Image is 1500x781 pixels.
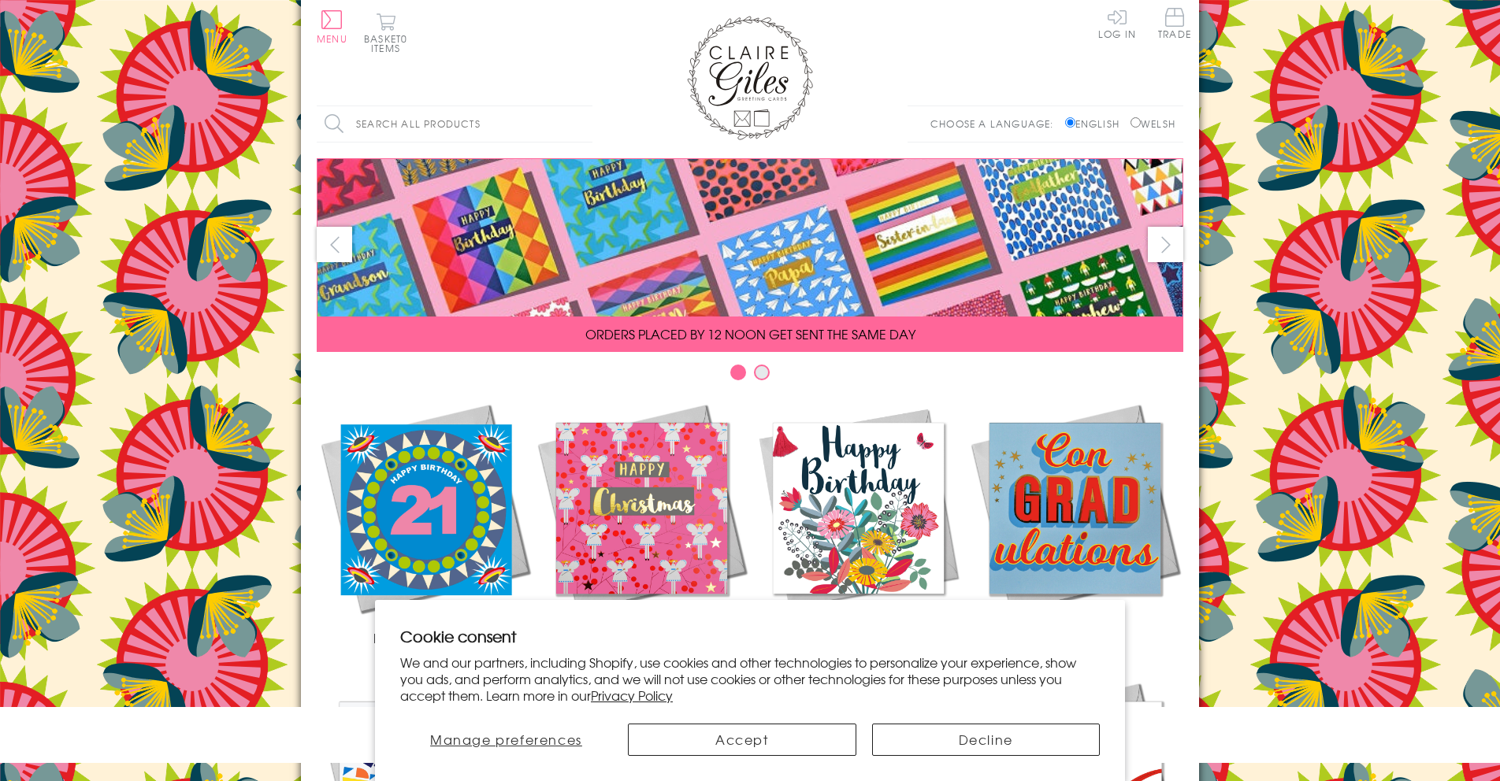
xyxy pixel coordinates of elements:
label: Welsh [1131,117,1175,131]
span: Menu [317,31,347,46]
input: Search [577,106,592,142]
button: next [1148,227,1183,262]
button: Menu [317,10,347,43]
p: Choose a language: [930,117,1062,131]
p: We and our partners, including Shopify, use cookies and other technologies to personalize your ex... [400,654,1100,703]
a: Christmas [533,400,750,647]
div: Carousel Pagination [317,364,1183,388]
button: Accept [628,724,856,756]
span: Trade [1158,8,1191,39]
button: Manage preferences [400,724,612,756]
button: Carousel Page 2 [754,365,770,380]
span: New Releases [373,628,477,647]
input: English [1065,117,1075,128]
label: English [1065,117,1127,131]
a: Birthdays [750,400,967,647]
span: ORDERS PLACED BY 12 NOON GET SENT THE SAME DAY [585,324,915,343]
span: 0 items [371,31,407,55]
h2: Cookie consent [400,625,1100,647]
a: New Releases [317,400,533,647]
input: Search all products [317,106,592,142]
img: Claire Giles Greetings Cards [687,16,813,140]
button: Carousel Page 1 (Current Slide) [730,365,746,380]
a: Academic [967,400,1183,647]
input: Welsh [1131,117,1141,128]
a: Log In [1098,8,1136,39]
span: Manage preferences [430,730,582,749]
button: Decline [872,724,1101,756]
button: prev [317,227,352,262]
a: Trade [1158,8,1191,42]
a: Privacy Policy [591,686,673,705]
button: Basket0 items [364,13,407,53]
